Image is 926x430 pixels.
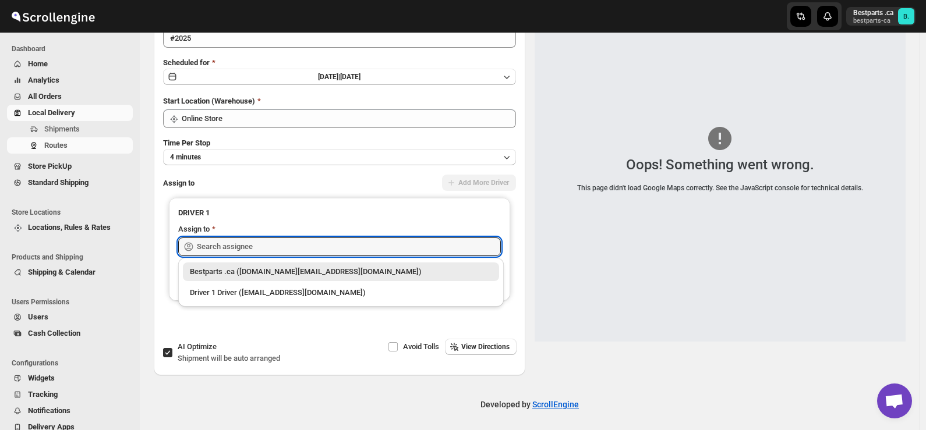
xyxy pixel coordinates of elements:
img: ScrollEngine [9,2,97,31]
button: Routes [7,137,133,154]
span: Notifications [28,406,70,415]
a: Open chat [877,383,912,418]
span: Home [28,59,48,68]
span: [DATE] [340,73,360,81]
button: Home [7,56,133,72]
button: Cash Collection [7,325,133,342]
span: Time Per Stop [163,138,210,147]
button: Shipping & Calendar [7,264,133,280]
span: Shipments [44,125,80,133]
p: bestparts-ca [853,17,893,24]
span: 4 minutes [170,152,201,162]
span: AI Optimize [178,342,217,351]
span: Tracking [28,390,58,399]
span: Store Locations [12,208,134,217]
div: This page didn't load Google Maps correctly. See the JavaScript console for technical details. [574,182,865,194]
span: Users [28,312,48,321]
button: 4 minutes [163,149,516,165]
span: Cash Collection [28,329,80,337]
span: Start Location (Warehouse) [163,97,255,105]
span: Configurations [12,358,134,368]
input: Eg: Bengaluru Route [163,29,516,48]
span: All Orders [28,92,62,101]
span: Shipping & Calendar [28,268,96,276]
button: All Orders [7,88,133,105]
span: Routes [44,141,68,150]
button: [DATE]|[DATE] [163,69,516,85]
span: Local Delivery [28,108,75,117]
button: Users [7,309,133,325]
button: Tracking [7,386,133,403]
span: Products and Shipping [12,253,134,262]
button: Locations, Rules & Rates [7,219,133,236]
p: Bestparts .ca [853,8,893,17]
div: Driver 1 Driver ([EMAIL_ADDRESS][DOMAIN_NAME]) [190,287,492,298]
button: View Directions [445,339,517,355]
p: Developed by [480,399,579,410]
button: Analytics [7,72,133,88]
button: Notifications [7,403,133,419]
div: Assign to [178,223,210,235]
button: User menu [846,7,916,26]
div: Bestparts .ca ([DOMAIN_NAME][EMAIL_ADDRESS][DOMAIN_NAME]) [190,266,492,278]
span: Assign to [163,179,195,187]
span: Locations, Rules & Rates [28,223,111,232]
button: Widgets [7,370,133,386]
span: Dashboard [12,44,134,54]
input: Search location [182,109,516,128]
li: Bestparts .ca (bestparts.ca@gmail.com) [178,262,504,281]
span: Bestparts .ca [898,8,914,24]
span: Shipment will be auto arranged [178,354,280,363]
span: Standard Shipping [28,178,89,187]
span: Widgets [28,374,55,382]
a: ScrollEngine [532,400,579,409]
span: Avoid Tolls [403,342,439,351]
h3: DRIVER 1 [178,207,501,219]
input: Search assignee [197,237,501,256]
div: Oops! Something went wrong. [574,159,865,170]
span: Store PickUp [28,162,72,170]
span: Users Permissions [12,297,134,307]
span: [DATE] | [318,73,340,81]
span: View Directions [461,342,510,351]
li: Driver 1 Driver (sheida.kashkooli87@yahoo.com) [178,281,504,302]
span: Analytics [28,76,59,84]
span: Scheduled for [163,58,210,67]
button: Shipments [7,121,133,137]
text: B. [903,13,909,20]
div: All Route Options [154,6,525,339]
